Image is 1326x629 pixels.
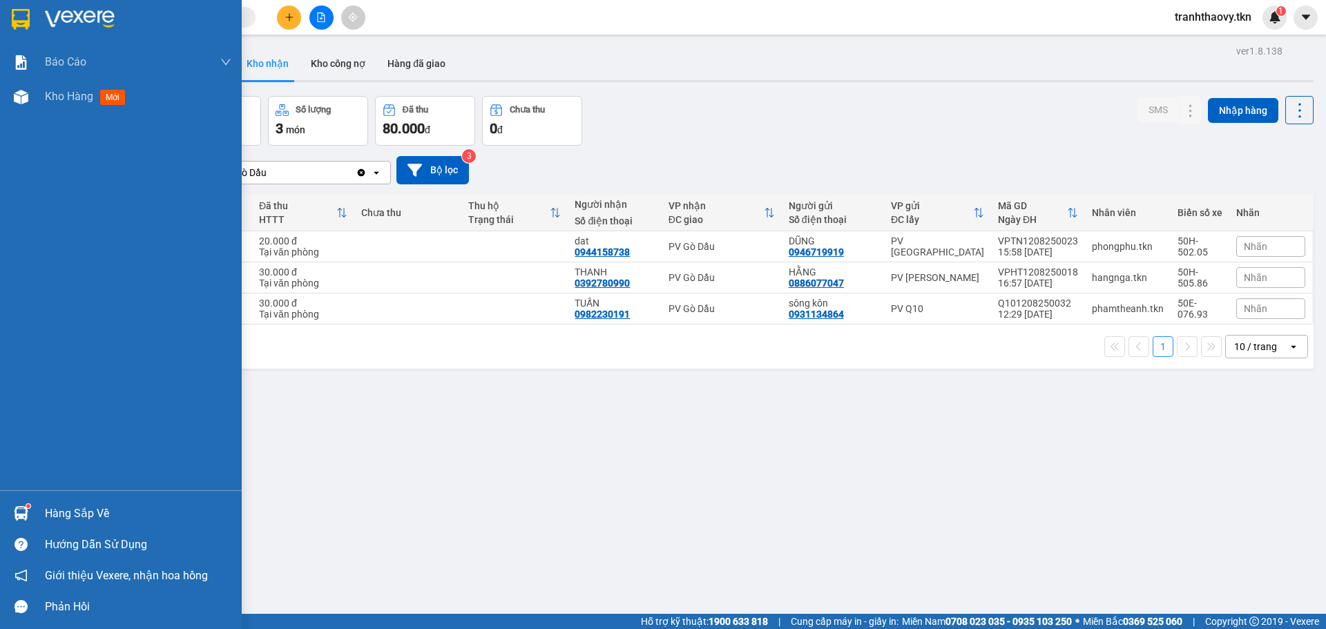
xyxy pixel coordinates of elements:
span: đ [497,124,503,135]
span: Giới thiệu Vexere, nhận hoa hồng [45,567,208,584]
div: Thu hộ [468,200,550,211]
div: Hàng sắp về [45,503,231,524]
div: hangnga.tkn [1092,272,1164,283]
sup: 1 [1276,6,1286,16]
th: Toggle SortBy [252,195,354,231]
div: Người gửi [789,200,877,211]
div: Tại văn phòng [259,309,347,320]
div: PV Gò Dầu [669,241,775,252]
button: aim [341,6,365,30]
span: Miền Bắc [1083,614,1182,629]
div: phongphu.tkn [1092,241,1164,252]
span: Cung cấp máy in - giấy in: [791,614,899,629]
span: caret-down [1300,11,1312,23]
input: Selected PV Gò Dầu. [268,166,269,180]
div: dat [575,235,654,246]
strong: 0708 023 035 - 0935 103 250 [945,616,1072,627]
div: VPTN1208250023 [998,235,1078,246]
div: Trạng thái [468,214,550,225]
span: 0 [490,120,497,137]
div: Q101208250032 [998,298,1078,309]
th: Toggle SortBy [662,195,782,231]
div: 50H-502.05 [1178,235,1222,258]
th: Toggle SortBy [884,195,991,231]
sup: 3 [462,149,476,163]
div: 30.000 đ [259,267,347,278]
div: VP gửi [891,200,973,211]
div: DŨNG [789,235,877,246]
span: message [15,600,28,613]
div: Biển số xe [1178,207,1222,218]
svg: Clear value [356,167,367,178]
span: Kho hàng [45,90,93,103]
span: đ [425,124,430,135]
div: Phản hồi [45,597,231,617]
span: Nhãn [1244,272,1267,283]
span: mới [100,90,125,105]
button: 1 [1153,336,1173,357]
span: notification [15,569,28,582]
span: Báo cáo [45,53,86,70]
button: plus [277,6,301,30]
div: 0982230191 [575,309,630,320]
div: PV Q10 [891,303,984,314]
button: Kho công nợ [300,47,376,80]
th: Toggle SortBy [461,195,568,231]
button: caret-down [1294,6,1318,30]
span: 1 [1278,6,1283,16]
div: Tại văn phòng [259,278,347,289]
div: PV [PERSON_NAME] [891,272,984,283]
button: Kho nhận [236,47,300,80]
span: Nhãn [1244,241,1267,252]
div: 0392780990 [575,278,630,289]
div: Đã thu [403,105,428,115]
button: Bộ lọc [396,156,469,184]
div: 12:29 [DATE] [998,309,1078,320]
div: 0944158738 [575,246,630,258]
div: PV [GEOGRAPHIC_DATA] [891,235,984,258]
div: 16:57 [DATE] [998,278,1078,289]
span: copyright [1249,617,1259,626]
svg: open [371,167,382,178]
div: Tại văn phòng [259,246,347,258]
button: file-add [309,6,334,30]
div: HẰNG [789,267,877,278]
span: | [778,614,780,629]
span: 3 [276,120,283,137]
button: Nhập hàng [1208,98,1278,123]
div: 30.000 đ [259,298,347,309]
sup: 1 [26,504,30,508]
div: 0931134864 [789,309,844,320]
div: PV Gò Dầu [220,166,267,180]
div: 20.000 đ [259,235,347,246]
strong: 0369 525 060 [1123,616,1182,627]
div: Số điện thoại [789,214,877,225]
div: Chưa thu [361,207,454,218]
span: question-circle [15,538,28,551]
span: plus [285,12,294,22]
div: VP nhận [669,200,764,211]
div: Hướng dẫn sử dụng [45,534,231,555]
span: down [220,57,231,68]
div: PV Gò Dầu [669,303,775,314]
button: Số lượng3món [268,96,368,146]
span: ⚪️ [1075,619,1079,624]
div: phamtheanh.tkn [1092,303,1164,314]
div: 0946719919 [789,246,844,258]
button: Đã thu80.000đ [375,96,475,146]
div: ĐC lấy [891,214,973,225]
button: Chưa thu0đ [482,96,582,146]
div: 15:58 [DATE] [998,246,1078,258]
div: ver 1.8.138 [1236,43,1282,59]
strong: 1900 633 818 [709,616,768,627]
img: warehouse-icon [14,90,28,104]
div: ĐC giao [669,214,764,225]
div: Mã GD [998,200,1067,211]
th: Toggle SortBy [991,195,1085,231]
span: món [286,124,305,135]
span: Nhãn [1244,303,1267,314]
svg: open [1288,341,1299,352]
div: PV Gò Dầu [669,272,775,283]
span: Hỗ trợ kỹ thuật: [641,614,768,629]
span: Miền Nam [902,614,1072,629]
